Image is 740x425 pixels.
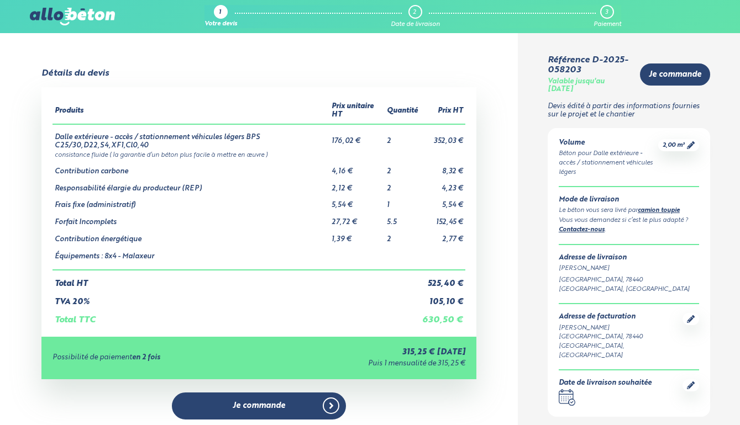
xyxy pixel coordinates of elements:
[329,98,385,124] th: Prix unitaire HT
[53,227,329,244] td: Contribution énergétique
[420,289,465,307] td: 105,10 €
[53,354,270,362] div: Possibilité de paiement
[548,55,632,76] div: Référence D-2025-058203
[329,124,385,150] td: 176,02 €
[420,98,465,124] th: Prix HT
[420,210,465,227] td: 152,45 €
[559,206,700,216] div: Le béton vous sera livré par
[559,323,683,333] div: [PERSON_NAME]
[385,210,420,227] td: 5.5
[329,159,385,176] td: 4,16 €
[559,196,700,204] div: Mode de livraison
[420,227,465,244] td: 2,77 €
[559,216,700,235] div: Vous vous demandez si c’est le plus adapté ? .
[594,21,621,28] div: Paiement
[559,379,652,387] div: Date de livraison souhaitée
[270,348,466,357] div: 315,25 € [DATE]
[420,306,465,325] td: 630,50 €
[420,176,465,193] td: 4,23 €
[53,193,329,210] td: Frais fixe (administratif)
[605,9,608,16] div: 3
[559,254,700,262] div: Adresse de livraison
[642,382,728,413] iframe: Help widget launcher
[132,354,160,361] strong: en 2 fois
[219,9,221,17] div: 1
[385,227,420,244] td: 2
[53,270,420,289] td: Total HT
[559,275,700,294] div: [GEOGRAPHIC_DATA], 78440 [GEOGRAPHIC_DATA], [GEOGRAPHIC_DATA]
[559,149,659,177] div: Béton pour Dalle extérieure - accès / stationnement véhicules légers
[270,360,466,368] div: Puis 1 mensualité de 315,25 €
[329,210,385,227] td: 27,72 €
[329,227,385,244] td: 1,39 €
[638,208,680,214] a: camion toupie
[329,193,385,210] td: 5,54 €
[385,193,420,210] td: 1
[385,159,420,176] td: 2
[53,150,465,159] td: consistance fluide ( la garantie d’un béton plus facile à mettre en œuvre )
[329,176,385,193] td: 2,12 €
[233,401,285,411] span: Je commande
[53,289,420,307] td: TVA 20%
[413,9,416,16] div: 2
[559,313,683,321] div: Adresse de facturation
[420,193,465,210] td: 5,54 €
[30,8,115,25] img: allobéton
[53,98,329,124] th: Produits
[594,5,621,28] a: 3 Paiement
[640,63,710,86] a: Je commande
[559,264,700,273] div: [PERSON_NAME]
[385,98,420,124] th: Quantité
[53,210,329,227] td: Forfait Incomplets
[385,124,420,150] td: 2
[53,124,329,150] td: Dalle extérieure - accès / stationnement véhicules légers BPS C25/30,D22,S4,XF1,Cl0,40
[391,5,440,28] a: 2 Date de livraison
[204,21,237,28] div: Votre devis
[204,5,237,28] a: 1 Votre devis
[53,244,329,270] td: Équipements : 8x4 - Malaxeur
[385,176,420,193] td: 2
[649,70,701,79] span: Je commande
[172,392,346,419] a: Je commande
[53,306,420,325] td: Total TTC
[548,78,632,94] div: Valable jusqu'au [DATE]
[559,139,659,147] div: Volume
[53,176,329,193] td: Responsabilité élargie du producteur (REP)
[420,159,465,176] td: 8,32 €
[420,124,465,150] td: 352,03 €
[53,159,329,176] td: Contribution carbone
[559,332,683,360] div: [GEOGRAPHIC_DATA], 78440 [GEOGRAPHIC_DATA], [GEOGRAPHIC_DATA]
[559,227,605,233] a: Contactez-nous
[391,21,440,28] div: Date de livraison
[420,270,465,289] td: 525,40 €
[548,103,711,119] p: Devis édité à partir des informations fournies sur le projet et le chantier
[41,68,109,78] div: Détails du devis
